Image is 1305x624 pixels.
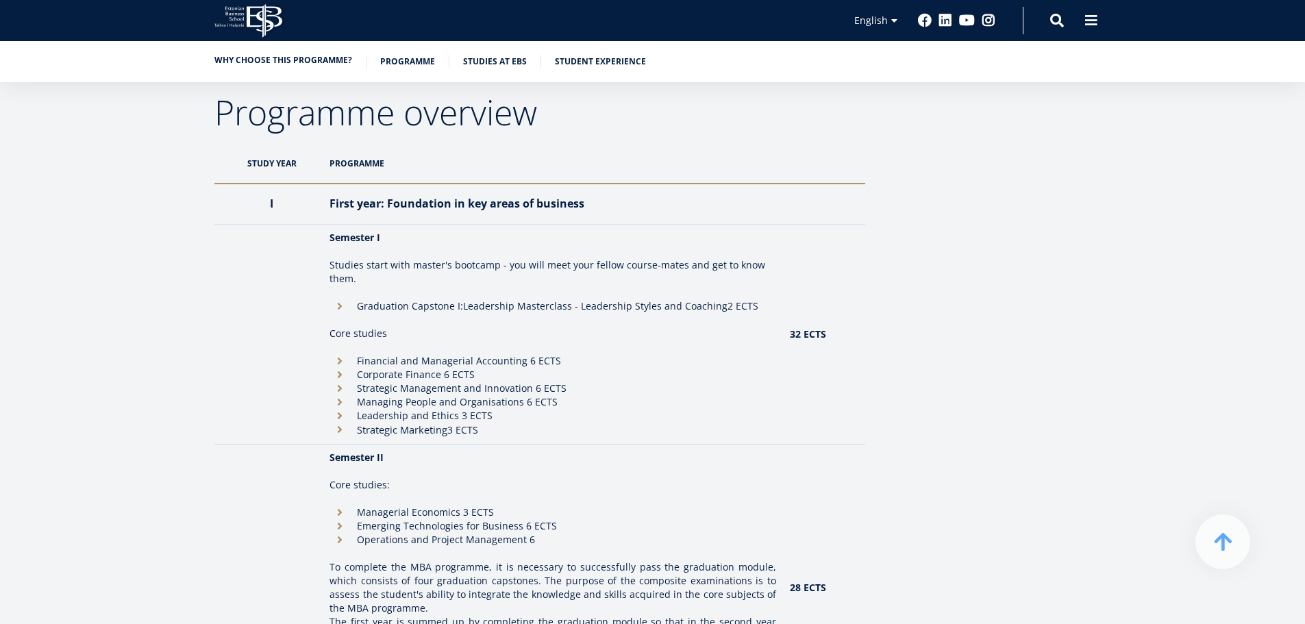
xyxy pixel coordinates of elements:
[330,533,775,547] li: Operations and Project Management 6
[790,581,826,594] strong: 28 ECTS
[330,231,380,244] strong: Semester I
[330,382,775,395] li: Strategic Management and Innovation 6 ECTS
[330,423,775,437] li: 3 ECTS
[982,14,995,27] a: Instagram
[918,14,932,27] a: Facebook
[330,395,775,409] li: Managing People and Organisations 6 ECTS
[325,1,369,13] span: Last Name
[330,258,775,286] p: Studies start with master's bootcamp - you will meet your fellow course-mates and get to know them.
[3,191,12,200] input: One-year MBA (in Estonian)
[330,506,775,519] li: Managerial Economics 3 ECTS
[214,143,323,184] th: Study year
[16,208,75,221] span: Two-year MBA
[330,560,775,615] p: To complete the MBA programme, it is necessary to successfully pass the graduation module, which ...
[959,14,975,27] a: Youtube
[330,409,775,423] li: Leadership and Ethics 3 ECTS
[214,184,323,225] th: I
[555,55,646,68] a: Student experience
[323,143,782,184] th: Programme
[214,95,865,129] h2: Programme overview
[330,354,775,368] li: Financial and Managerial Accounting 6 ECTS
[330,519,775,533] li: Emerging Technologies for Business 6 ECTS
[323,184,782,225] th: First year: Foundation in key areas of business
[330,327,775,340] p: Core studies
[463,55,527,68] a: Studies at EBS
[330,368,775,382] li: Corporate Finance 6 ECTS
[3,227,12,236] input: Technology Innovation MBA
[16,226,132,238] span: Technology Innovation MBA
[357,423,447,436] span: Strategic Marketing
[330,451,384,464] strong: Semester II
[3,209,12,218] input: Two-year MBA
[214,53,352,67] a: Why choose this programme?
[939,14,952,27] a: Linkedin
[16,190,127,203] span: One-year MBA (in Estonian)
[330,299,775,313] li: Graduation Capstone I: 2 ECTS
[380,55,435,68] a: Programme
[463,299,728,312] b: Leadership Masterclass - Leadership Styles and Coaching
[790,327,826,340] strong: 32 ECTS
[330,478,775,492] p: Core studies:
